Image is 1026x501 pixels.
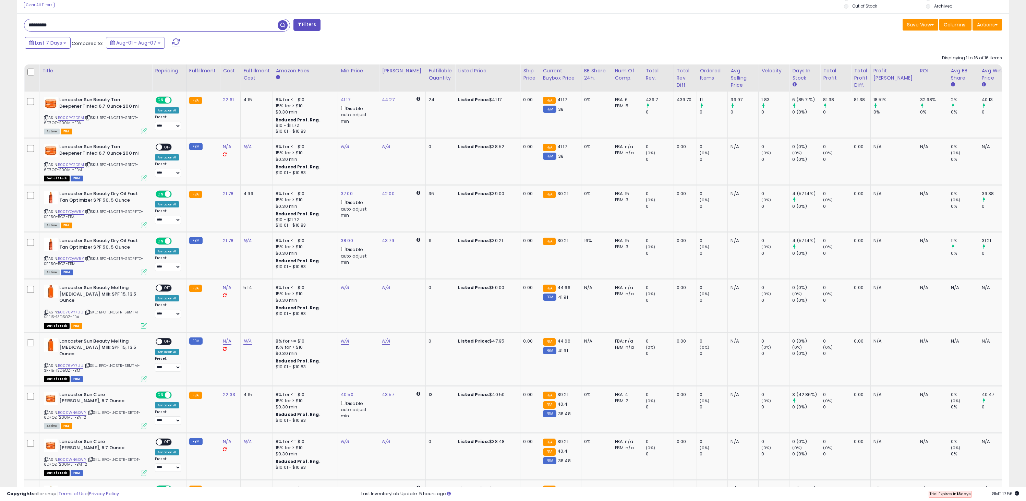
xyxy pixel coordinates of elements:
[761,109,789,115] div: 0
[852,3,877,9] label: Out of Stock
[458,144,515,150] div: $38.52
[873,238,912,244] div: N/A
[72,40,103,47] span: Compared to:
[106,37,165,49] button: Aug-01 - Aug-07
[243,97,267,103] div: 4.15
[543,191,556,198] small: FBA
[58,363,83,369] a: B0076VY7UU
[276,244,333,250] div: 15% for > $10
[276,129,333,134] div: $10.01 - $10.83
[982,82,986,88] small: Avg Win Price.
[58,256,84,262] a: B00TYQAW5Y
[731,109,758,115] div: 0
[700,150,709,156] small: (0%)
[155,209,181,224] div: Preset:
[761,150,771,156] small: (0%)
[677,191,692,197] div: 0.00
[44,439,58,452] img: 31-kj6JyhzS._SL40_.jpg
[982,191,1010,197] div: 39.38
[428,285,450,291] div: 0
[761,250,789,257] div: 0
[243,285,267,291] div: 5.14
[543,144,556,151] small: FBA
[584,144,607,150] div: 0%
[823,197,833,203] small: (0%)
[44,209,144,219] span: | SKU: BPC-LNCSTR-SBDRFTO-SPF50-5OZ-FBA
[523,238,534,244] div: 0.00
[761,244,771,250] small: (0%)
[792,191,820,197] div: 4 (57.14%)
[58,209,84,215] a: B00TYQAW5Y
[646,203,674,210] div: 0
[854,238,865,244] div: 0.00
[382,96,395,103] a: 44.27
[276,123,333,129] div: $10 - $11.72
[276,117,321,123] b: Reduced Prof. Rng.
[615,238,638,244] div: FBA: 15
[458,67,517,74] div: Listed Price
[44,270,60,275] span: All listings currently available for purchase on Amazon
[823,144,851,150] div: 0
[920,144,943,150] div: N/A
[615,103,638,109] div: FBM: 5
[792,238,820,244] div: 4 (57.14%)
[293,19,320,31] button: Filters
[428,191,450,197] div: 36
[982,250,1010,257] div: 0
[944,21,965,28] span: Columns
[792,250,820,257] div: 0 (0%)
[341,391,353,398] a: 40.50
[341,96,350,103] a: 41.17
[543,97,556,104] small: FBA
[920,191,943,197] div: N/A
[155,107,179,114] div: Amazon AI
[823,150,833,156] small: (0%)
[761,203,789,210] div: 0
[761,156,789,163] div: 0
[823,191,851,197] div: 0
[700,191,727,197] div: 0
[276,238,333,244] div: 8% for <= $10
[677,67,694,89] div: Total Rev. Diff.
[646,150,655,156] small: (0%)
[523,144,534,150] div: 0.00
[584,191,607,197] div: 0%
[700,67,725,82] div: Ordered Items
[646,191,674,197] div: 0
[59,97,143,111] b: Lancaster Sun Beauty Tan Deepener Tinted 6.7 Ounce 200 ml
[155,248,179,254] div: Amazon AI
[615,191,638,197] div: FBA: 15
[458,238,515,244] div: $30.21
[458,237,489,244] b: Listed Price:
[792,97,820,103] div: 6 (85.71%)
[920,238,943,244] div: N/A
[646,144,674,150] div: 0
[58,115,84,121] a: B000PY2DEM
[428,67,452,82] div: Fulfillable Quantity
[951,238,979,244] div: 11%
[44,115,138,125] span: | SKU: BPC-LNCSTR-SBTDT-6D7OZ-200ML-FBA
[44,97,147,133] div: ASIN:
[171,238,182,244] span: OFF
[543,153,556,160] small: FBM
[276,67,335,74] div: Amazon Fees
[189,67,217,74] div: Fulfillment
[276,197,333,203] div: 15% for > $10
[155,256,181,271] div: Preset:
[951,203,979,210] div: 0%
[44,191,58,204] img: 31JR2KRGiXL._SL40_.jpg
[458,96,489,103] b: Listed Price:
[44,144,147,180] div: ASIN:
[276,109,333,115] div: $0.30 min
[44,97,58,110] img: 31Lnpw++-kL._SL40_.jpg
[382,391,394,398] a: 43.57
[223,237,233,244] a: 21.78
[189,143,203,150] small: FBM
[920,109,948,115] div: 0%
[731,191,753,197] div: N/A
[951,109,979,115] div: 0%
[276,217,333,223] div: $10 - $11.72
[731,67,756,89] div: Avg Selling Price
[731,97,758,103] div: 39.97
[458,285,515,291] div: $50.00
